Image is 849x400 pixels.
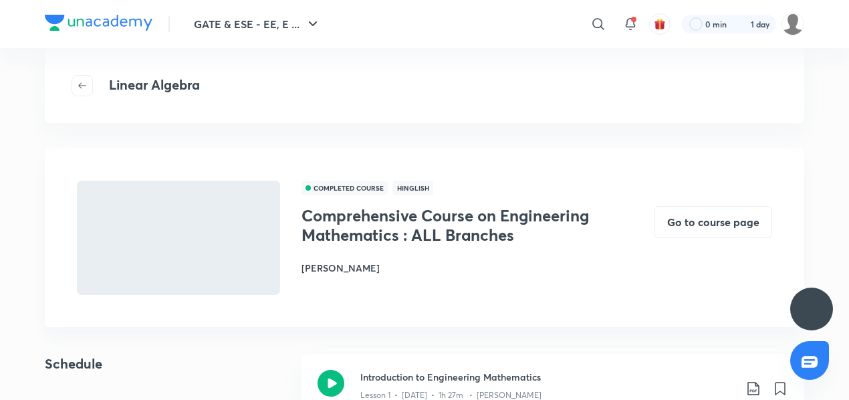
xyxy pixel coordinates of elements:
[781,13,804,35] img: Shambhavi Choubey
[360,370,735,384] h3: Introduction to Engineering Mathematics
[186,11,329,37] button: GATE & ESE - EE, E ...
[654,18,666,30] img: avatar
[109,75,200,96] h4: Linear Algebra
[45,15,152,31] img: Company Logo
[735,17,748,31] img: streak
[301,181,388,195] span: COMPLETED COURSE
[75,179,282,296] img: Thumbnail
[45,15,152,34] a: Company Logo
[654,206,772,238] button: Go to course page
[393,181,433,195] span: Hinglish
[301,206,601,245] h3: Comprehensive Course on Engineering Mathematics : ALL Branches
[301,261,601,275] h6: [PERSON_NAME]
[649,13,671,35] button: avatar
[804,301,820,317] img: ttu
